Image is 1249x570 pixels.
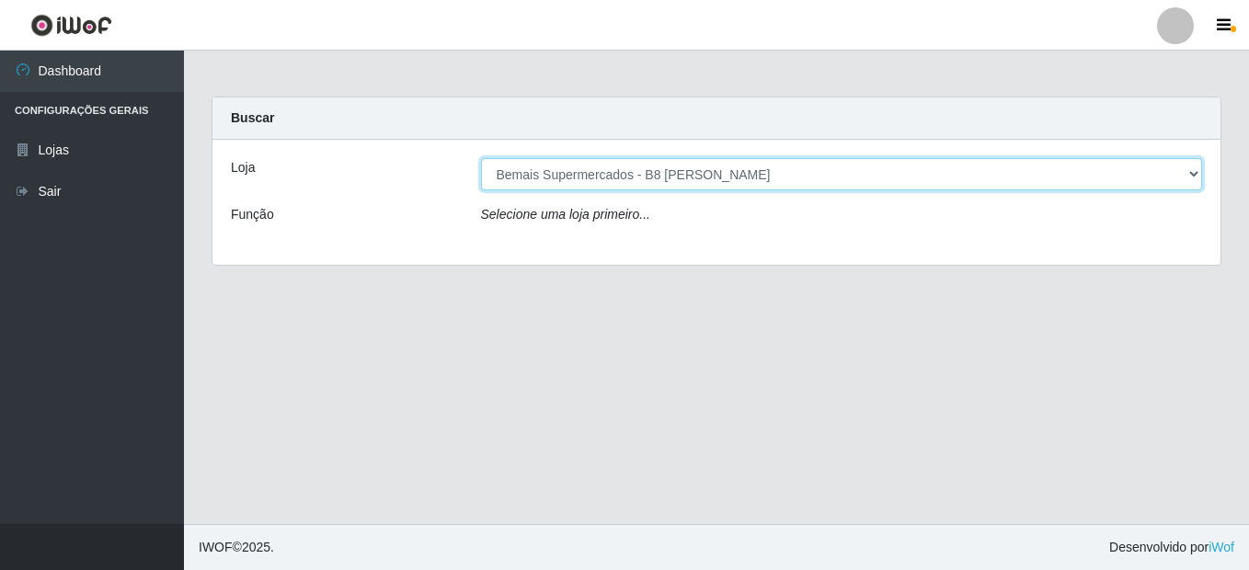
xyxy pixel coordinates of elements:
[231,158,255,177] label: Loja
[199,538,274,557] span: © 2025 .
[30,14,112,37] img: CoreUI Logo
[481,207,650,222] i: Selecione uma loja primeiro...
[231,110,274,125] strong: Buscar
[1209,540,1234,554] a: iWof
[199,540,233,554] span: IWOF
[1109,538,1234,557] span: Desenvolvido por
[231,205,274,224] label: Função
